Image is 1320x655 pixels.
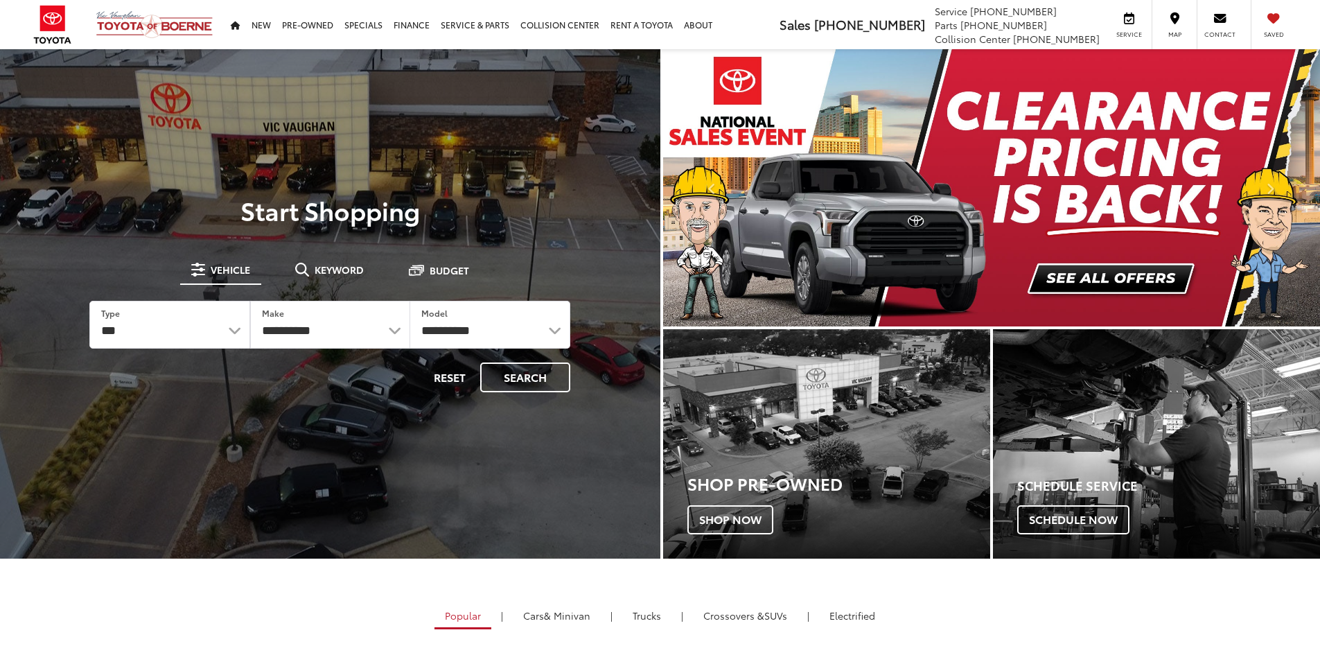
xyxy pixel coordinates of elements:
[211,265,250,274] span: Vehicle
[513,604,601,627] a: Cars
[993,329,1320,559] a: Schedule Service Schedule Now
[819,604,886,627] a: Electrified
[1204,30,1235,39] span: Contact
[693,604,798,627] a: SUVs
[96,10,213,39] img: Vic Vaughan Toyota of Boerne
[935,4,967,18] span: Service
[960,18,1047,32] span: [PHONE_NUMBER]
[804,609,813,622] li: |
[687,474,990,492] h3: Shop Pre-Owned
[101,307,120,319] label: Type
[1222,77,1320,299] button: Click to view next picture.
[58,196,602,224] p: Start Shopping
[935,18,958,32] span: Parts
[622,604,671,627] a: Trucks
[262,307,284,319] label: Make
[687,505,773,534] span: Shop Now
[607,609,616,622] li: |
[970,4,1057,18] span: [PHONE_NUMBER]
[430,265,469,275] span: Budget
[1017,479,1320,493] h4: Schedule Service
[663,77,762,299] button: Click to view previous picture.
[814,15,925,33] span: [PHONE_NUMBER]
[993,329,1320,559] div: Toyota
[935,32,1010,46] span: Collision Center
[1114,30,1145,39] span: Service
[422,363,477,392] button: Reset
[1017,505,1129,534] span: Schedule Now
[663,329,990,559] a: Shop Pre-Owned Shop Now
[421,307,448,319] label: Model
[780,15,811,33] span: Sales
[1258,30,1289,39] span: Saved
[498,609,507,622] li: |
[315,265,364,274] span: Keyword
[1159,30,1190,39] span: Map
[1013,32,1100,46] span: [PHONE_NUMBER]
[544,609,590,622] span: & Minivan
[663,329,990,559] div: Toyota
[678,609,687,622] li: |
[480,363,570,392] button: Search
[703,609,764,622] span: Crossovers &
[434,604,491,629] a: Popular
